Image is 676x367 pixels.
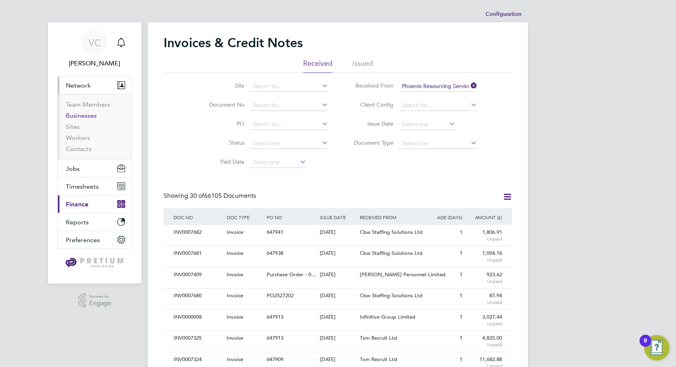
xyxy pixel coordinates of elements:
input: Select one [399,119,455,130]
span: Unpaid [466,278,502,285]
div: ISSUE DATE [318,208,358,226]
div: 9 [644,341,647,351]
div: AGE (DAYS) [424,208,464,226]
label: Document Type [348,139,393,146]
button: Open Resource Center, 9 new notifications [644,335,670,361]
label: Paid Date [199,158,244,165]
input: Select one [250,157,306,168]
label: Issue Date [348,120,393,127]
span: 1 [460,271,462,278]
span: Infinitive Group Limited [360,313,415,320]
div: INV0007681 [172,246,225,261]
span: Cbw Staffing Solutions Ltd [360,250,422,256]
div: 923.62 [464,268,504,288]
div: INV0007682 [172,225,225,240]
div: [DATE] [318,246,358,261]
span: Unpaid [466,236,502,242]
label: Status [199,139,244,146]
input: Search for... [250,119,328,130]
label: Document No [199,101,244,108]
span: 647941 [267,229,283,235]
span: Invoice [227,313,243,320]
div: INV0007680 [172,289,225,303]
button: Finance [58,195,132,213]
span: Unpaid [466,321,502,327]
button: Preferences [58,231,132,248]
input: Select one [250,138,328,149]
span: Invoice [227,229,243,235]
a: Powered byEngage [78,293,112,308]
div: 87.94 [464,289,504,309]
div: DOC NO [172,208,225,226]
span: Cbw Staffing Solutions Ltd [360,229,422,235]
a: Contacts [66,145,92,153]
a: Businesses [66,112,97,119]
div: INV0000008 [172,310,225,325]
span: 647938 [267,250,283,256]
input: Search for... [399,100,477,111]
div: 4,825.00 [464,331,504,352]
span: Network [66,82,91,89]
li: Received [303,59,332,73]
h2: Invoices & Credit Notes [164,35,303,51]
span: Jobs [66,165,80,172]
div: [DATE] [318,310,358,325]
div: [DATE] [318,331,358,346]
a: Go to home page [57,257,132,270]
div: [DATE] [318,225,358,240]
nav: Main navigation [48,22,141,284]
li: Configuration [485,6,522,22]
span: Unpaid [466,257,502,263]
div: DOC TYPE [225,208,265,226]
input: Search for... [250,81,328,92]
span: Invoice [227,335,243,341]
span: Finance [66,201,88,208]
div: PO NO [265,208,318,226]
label: PO [199,120,244,127]
span: [PERSON_NAME] Personnel Limited [360,271,445,278]
div: 3,027.44 [464,310,504,331]
a: Team Members [66,101,110,108]
label: Client Config [348,101,393,108]
span: Invoice [227,271,243,278]
div: Showing [164,192,258,200]
input: Search for... [399,81,477,92]
span: Reports [66,218,89,226]
span: PO2527202 [267,292,294,299]
span: Txm Recruit Ltd [360,335,397,341]
span: 1 [460,356,462,363]
div: 1,004.16 [464,246,504,267]
div: RECEIVED FROM [358,208,424,226]
span: Powered by [89,293,111,300]
div: [DATE] [318,289,358,303]
a: VC[PERSON_NAME] [57,30,132,68]
div: Network [58,94,132,159]
span: 1 [460,292,462,299]
span: 1 [460,313,462,320]
span: Unpaid [466,342,502,348]
div: INV0007325 [172,331,225,346]
div: [DATE] [318,352,358,367]
span: 647913 [267,335,283,341]
a: Sites [66,123,80,130]
span: Txm Recruit Ltd [360,356,397,363]
button: Jobs [58,160,132,177]
label: Received From [348,82,393,89]
span: Cbw Staffing Solutions Ltd [360,292,422,299]
span: VC [88,38,101,48]
div: INV0007324 [172,352,225,367]
span: 1 [460,335,462,341]
span: 1 [460,250,462,256]
span: Purchase Order - 0… [267,271,316,278]
div: AMOUNT (£) [464,208,504,226]
input: Select one [399,138,477,149]
span: Preferences [66,236,100,244]
span: Invoice [227,356,243,363]
div: INV0007409 [172,268,225,282]
span: 66105 Documents [190,192,256,200]
span: 30 of [190,192,204,200]
div: [DATE] [318,268,358,282]
span: Timesheets [66,183,99,190]
input: Search for... [250,100,328,111]
label: Site [199,82,244,89]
